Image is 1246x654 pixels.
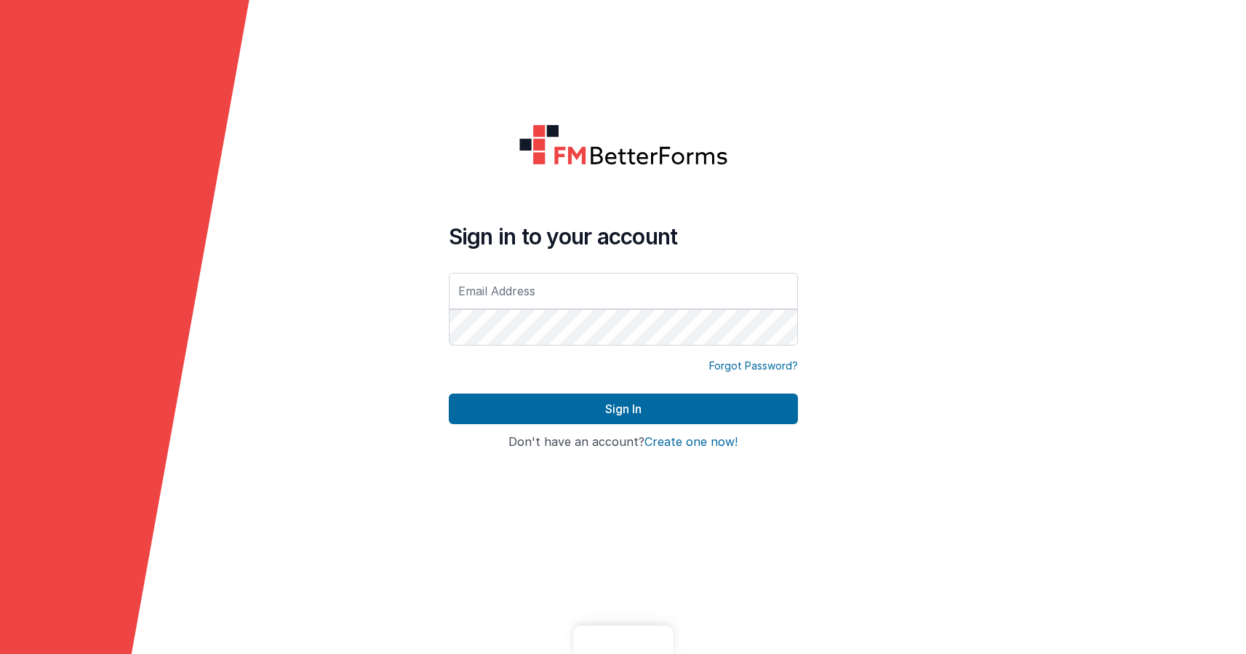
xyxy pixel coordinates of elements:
button: Sign In [449,394,798,424]
h4: Don't have an account? [449,436,798,449]
input: Email Address [449,273,798,309]
h4: Sign in to your account [449,223,798,250]
a: Forgot Password? [709,359,798,373]
button: Create one now! [644,436,738,449]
